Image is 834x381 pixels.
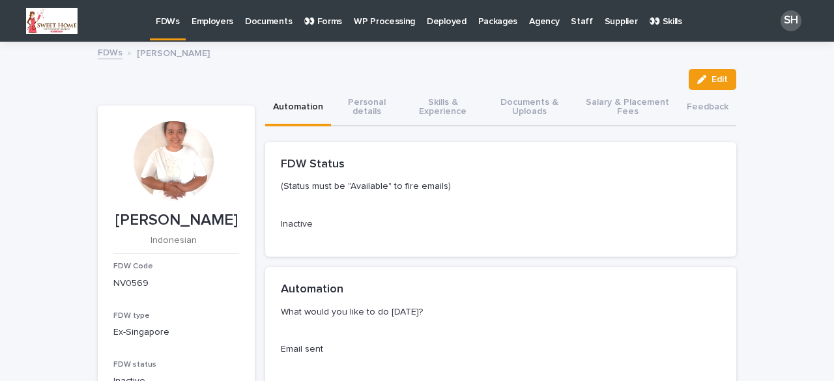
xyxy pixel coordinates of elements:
[281,306,715,318] p: What would you like to do [DATE]?
[281,218,721,231] p: Inactive
[281,343,721,356] p: Email sent
[781,10,801,31] div: SH
[113,277,239,290] p: NV0569
[679,90,736,126] button: Feedback
[403,90,483,126] button: Skills & Experience
[281,180,715,192] p: (Status must be "Available" to fire emails)
[281,283,343,297] h2: Automation
[281,158,345,172] h2: FDW Status
[576,90,679,126] button: Salary & Placement Fees
[113,326,239,339] p: Ex-Singapore
[113,235,234,246] p: Indonesian
[331,90,403,126] button: Personal details
[113,312,150,320] span: FDW type
[712,75,728,84] span: Edit
[113,211,239,230] p: [PERSON_NAME]
[265,90,331,126] button: Automation
[483,90,576,126] button: Documents & Uploads
[113,262,153,270] span: FDW Code
[26,8,78,34] img: S67mw6Iu6bdxPeA_7eoJz61ea0NtfVQh5jAP8sLz5yA
[689,69,736,90] button: Edit
[137,45,210,59] p: [PERSON_NAME]
[98,44,122,59] a: FDWs
[113,361,156,369] span: FDW status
